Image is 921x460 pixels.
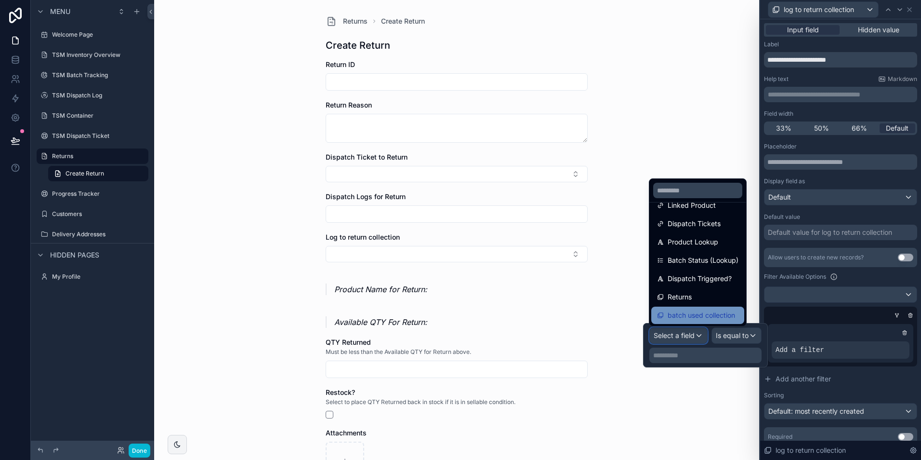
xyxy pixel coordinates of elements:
[326,15,368,27] a: Returns
[858,25,899,35] span: Hidden value
[381,16,425,26] a: Create Return
[334,284,588,295] p: Product Name for Return:
[768,254,864,261] div: Allow users to create new records?
[326,348,471,356] span: Must be less than the Available QTY for Return above.
[764,392,784,399] label: Sorting
[787,25,819,35] span: Input field
[776,123,791,133] span: 33%
[326,398,515,406] span: Select to place QTY Returned back in stock if it is in sellable condition.
[52,92,146,99] label: TSM Dispatch Log
[52,152,143,160] label: Returns
[37,227,148,242] a: Delivery Addresses
[668,218,721,230] span: Dispatch Tickets
[764,273,826,281] label: Filter Available Options
[52,71,146,79] label: TSM Batch Tracking
[776,374,831,384] span: Add another filter
[37,68,148,83] a: TSM Batch Tracking
[776,446,846,455] span: log to return collection
[668,236,718,248] span: Product Lookup
[37,47,148,63] a: TSM Inventory Overview
[886,123,908,133] span: Default
[852,123,867,133] span: 66%
[326,60,355,68] span: Return ID
[50,250,99,260] span: Hidden pages
[326,233,400,241] span: Log to return collection
[37,269,148,284] a: My Profile
[52,51,146,59] label: TSM Inventory Overview
[66,170,104,177] span: Create Return
[37,108,148,123] a: TSM Container
[814,123,829,133] span: 50%
[37,149,148,164] a: Returns
[776,345,824,355] span: Add a filter
[37,27,148,42] a: Welcome Page
[326,166,588,182] button: Select Button
[37,186,148,202] a: Progress Tracker
[52,230,146,238] label: Delivery Addresses
[888,75,917,83] span: Markdown
[764,143,797,150] label: Placeholder
[668,310,735,321] span: batch used collection
[668,200,716,211] span: Linked Product
[52,273,146,281] label: My Profile
[334,316,588,328] p: Available QTY For Return:
[326,153,408,161] span: Dispatch Ticket to Return
[668,273,732,284] span: Dispatch Triggered?
[52,190,146,198] label: Progress Tracker
[326,338,371,346] span: QTY Returned
[784,5,854,14] span: log to return collection
[768,407,864,415] span: Default: most recently created
[326,101,372,109] span: Return Reason
[764,213,800,221] label: Default value
[768,1,879,18] button: log to return collection
[37,206,148,222] a: Customers
[343,16,368,26] span: Returns
[764,189,917,205] button: Default
[764,87,917,102] div: scrollable content
[764,177,805,185] label: Display field as
[326,388,355,396] span: Restock?
[764,403,917,419] button: Default: most recently created
[768,228,892,237] div: Default value for log to return collection
[129,444,150,458] button: Done
[52,112,146,120] label: TSM Container
[768,192,791,202] span: Default
[668,291,692,303] span: Returns
[668,255,738,266] span: Batch Status (Lookup)
[37,128,148,144] a: TSM Dispatch Ticket
[326,192,406,201] span: Dispatch Logs for Return
[52,132,146,140] label: TSM Dispatch Ticket
[326,39,390,52] h1: Create Return
[37,88,148,103] a: TSM Dispatch Log
[764,370,917,388] button: Add another filter
[764,41,779,48] label: Label
[52,210,146,218] label: Customers
[50,7,70,16] span: Menu
[52,31,146,39] label: Welcome Page
[878,75,917,83] a: Markdown
[48,166,148,181] a: Create Return
[764,75,789,83] label: Help text
[764,110,793,118] label: Field width
[326,429,367,437] span: Attachments
[326,246,588,262] button: Select Button
[768,433,792,441] div: Required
